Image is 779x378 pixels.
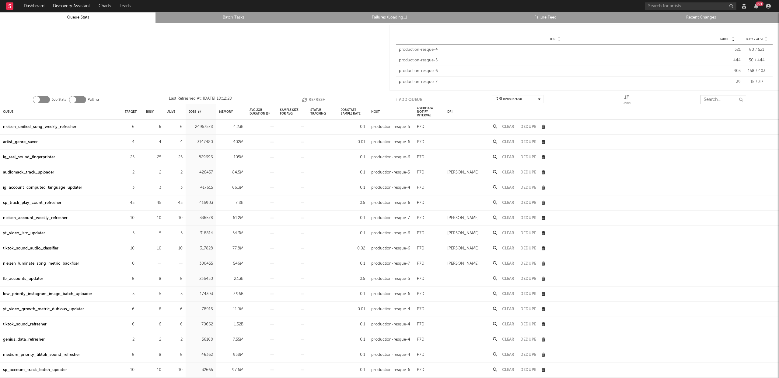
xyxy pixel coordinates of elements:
input: Search for artists [645,2,736,10]
div: production-resque-4 [371,184,410,191]
div: 5 [167,290,183,298]
div: 174393 [189,290,213,298]
div: production-resque-6 [371,245,410,252]
div: 32665 [189,366,213,374]
div: 402M [219,139,243,146]
a: yt_video_isrc_updater [3,230,45,237]
a: nielsen_account_weekly_refresher [3,215,68,222]
div: 10 [125,245,134,252]
div: 4 [125,139,134,146]
div: Host [371,105,380,118]
div: 417615 [189,184,213,191]
div: production-resque-6 [371,139,410,146]
a: artist_genre_saver [3,139,38,146]
div: production-resque-4 [399,47,710,53]
a: tiktok_sound_audio_classifier [3,245,58,252]
div: production-resque-5 [371,275,410,283]
div: 6 [146,321,161,328]
div: Queue [3,105,13,118]
div: P7D [417,123,424,131]
div: P7D [417,139,424,146]
div: 546M [219,260,243,267]
a: ig_account_computed_language_updater [3,184,82,191]
div: 6 [146,123,161,131]
div: 6 [125,306,134,313]
div: Busy [146,105,154,118]
div: DRI [495,95,522,103]
div: 2 [125,169,134,176]
div: Job Stats Sample Rate [341,105,365,118]
div: 15 / 39 [744,79,770,85]
div: 6 [167,306,183,313]
div: P7D [417,230,424,237]
button: Clear [502,155,514,159]
div: 78916 [189,306,213,313]
div: production-resque-4 [371,351,410,359]
div: [PERSON_NAME] [447,169,479,176]
div: 39 [713,79,741,85]
div: Target [125,105,137,118]
div: 0.1 [341,215,365,222]
div: 0.01 [341,139,365,146]
div: 0.5 [341,275,365,283]
div: 10 [146,245,161,252]
div: 426457 [189,169,213,176]
div: sp_account_track_batch_updater [3,366,67,374]
div: 317828 [189,245,213,252]
div: 2 [146,169,161,176]
div: 829696 [189,154,213,161]
a: yt_video_growth_metric_dubious_updater [3,306,84,313]
div: production-resque-4 [371,321,410,328]
div: 10 [146,215,161,222]
div: Alive [167,105,175,118]
div: 5 [146,230,161,237]
div: 6 [167,123,183,131]
div: production-resque-7 [371,215,410,222]
div: 50 / 444 [744,57,770,64]
div: P7D [417,336,424,343]
div: production-resque-6 [371,366,410,374]
div: production-resque-7 [371,260,410,267]
div: genius_data_refresher [3,336,45,343]
div: 46362 [189,351,213,359]
div: 8 [125,275,134,283]
button: Dedupe [520,322,536,326]
div: P7D [417,290,424,298]
div: 0.1 [341,169,365,176]
a: nielsen_unified_song_weekly_refresher [3,123,76,131]
button: Dedupe [520,170,536,174]
div: [PERSON_NAME] [447,215,479,222]
a: ig_reel_sound_fingerprinter [3,154,55,161]
div: [PERSON_NAME] [447,245,479,252]
div: 4 [167,139,183,146]
button: Dedupe [520,125,536,129]
button: Dedupe [520,186,536,190]
a: sp_track_play_count_refresher [3,199,61,207]
div: 80 / 521 [744,47,770,53]
a: Failures (Loading...) [315,14,464,21]
div: 4 [146,139,161,146]
div: 7.8B [219,199,243,207]
div: 25 [146,154,161,161]
div: 8 [125,351,134,359]
div: 45 [146,199,161,207]
div: 236450 [189,275,213,283]
div: 158 / 403 [744,68,770,74]
button: Clear [502,322,514,326]
button: Clear [502,186,514,190]
div: 0.01 [341,306,365,313]
div: 10 [125,366,134,374]
div: 66.3M [219,184,243,191]
div: P7D [417,366,424,374]
div: 5 [125,230,134,237]
div: Sample Size For Avg [280,105,304,118]
div: 8 [146,275,161,283]
span: Target [719,37,731,41]
button: Clear [502,246,514,250]
div: [PERSON_NAME] [447,230,479,237]
div: P7D [417,351,424,359]
button: Dedupe [520,216,536,220]
div: 2 [167,336,183,343]
button: Dedupe [520,140,536,144]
